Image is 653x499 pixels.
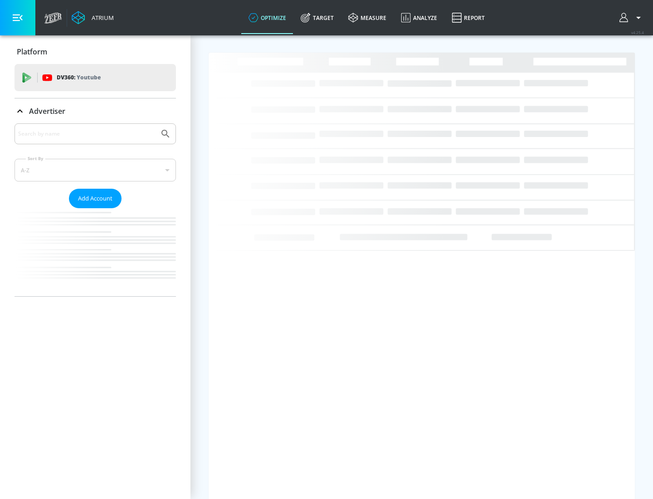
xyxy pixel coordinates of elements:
[69,189,122,208] button: Add Account
[18,128,156,140] input: Search by name
[444,1,492,34] a: Report
[57,73,101,83] p: DV360:
[15,39,176,64] div: Platform
[72,11,114,24] a: Atrium
[15,159,176,181] div: A-Z
[15,123,176,296] div: Advertiser
[78,193,112,204] span: Add Account
[29,106,65,116] p: Advertiser
[394,1,444,34] a: Analyze
[341,1,394,34] a: measure
[293,1,341,34] a: Target
[15,208,176,296] nav: list of Advertiser
[77,73,101,82] p: Youtube
[241,1,293,34] a: optimize
[631,30,644,35] span: v 4.25.4
[15,64,176,91] div: DV360: Youtube
[17,47,47,57] p: Platform
[26,156,45,161] label: Sort By
[15,98,176,124] div: Advertiser
[88,14,114,22] div: Atrium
